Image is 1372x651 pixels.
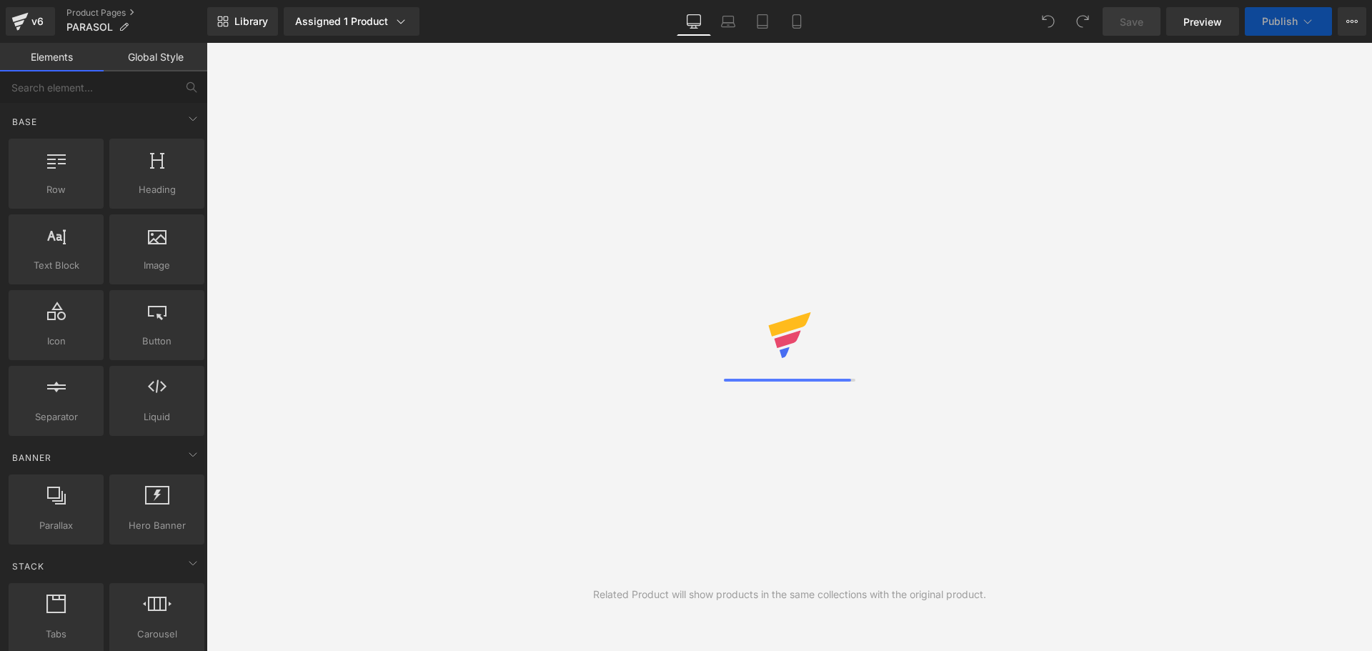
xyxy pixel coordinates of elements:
span: Preview [1183,14,1222,29]
a: Tablet [745,7,780,36]
a: Global Style [104,43,207,71]
span: Separator [13,409,99,424]
div: v6 [29,12,46,31]
a: Mobile [780,7,814,36]
span: Publish [1262,16,1298,27]
span: Library [234,15,268,28]
span: Stack [11,560,46,573]
div: Related Product will show products in the same collections with the original product. [593,587,986,602]
span: Icon [13,334,99,349]
button: Redo [1068,7,1097,36]
a: New Library [207,7,278,36]
span: Parallax [13,518,99,533]
a: Laptop [711,7,745,36]
span: Banner [11,451,53,464]
span: Heading [114,182,200,197]
a: Desktop [677,7,711,36]
span: Row [13,182,99,197]
button: Publish [1245,7,1332,36]
span: Carousel [114,627,200,642]
span: PARASOL [66,21,113,33]
span: Text Block [13,258,99,273]
span: Hero Banner [114,518,200,533]
span: Liquid [114,409,200,424]
a: Product Pages [66,7,207,19]
span: Base [11,115,39,129]
span: Button [114,334,200,349]
a: Preview [1166,7,1239,36]
span: Image [114,258,200,273]
div: Assigned 1 Product [295,14,408,29]
button: Undo [1034,7,1063,36]
span: Save [1120,14,1143,29]
a: v6 [6,7,55,36]
button: More [1338,7,1366,36]
span: Tabs [13,627,99,642]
